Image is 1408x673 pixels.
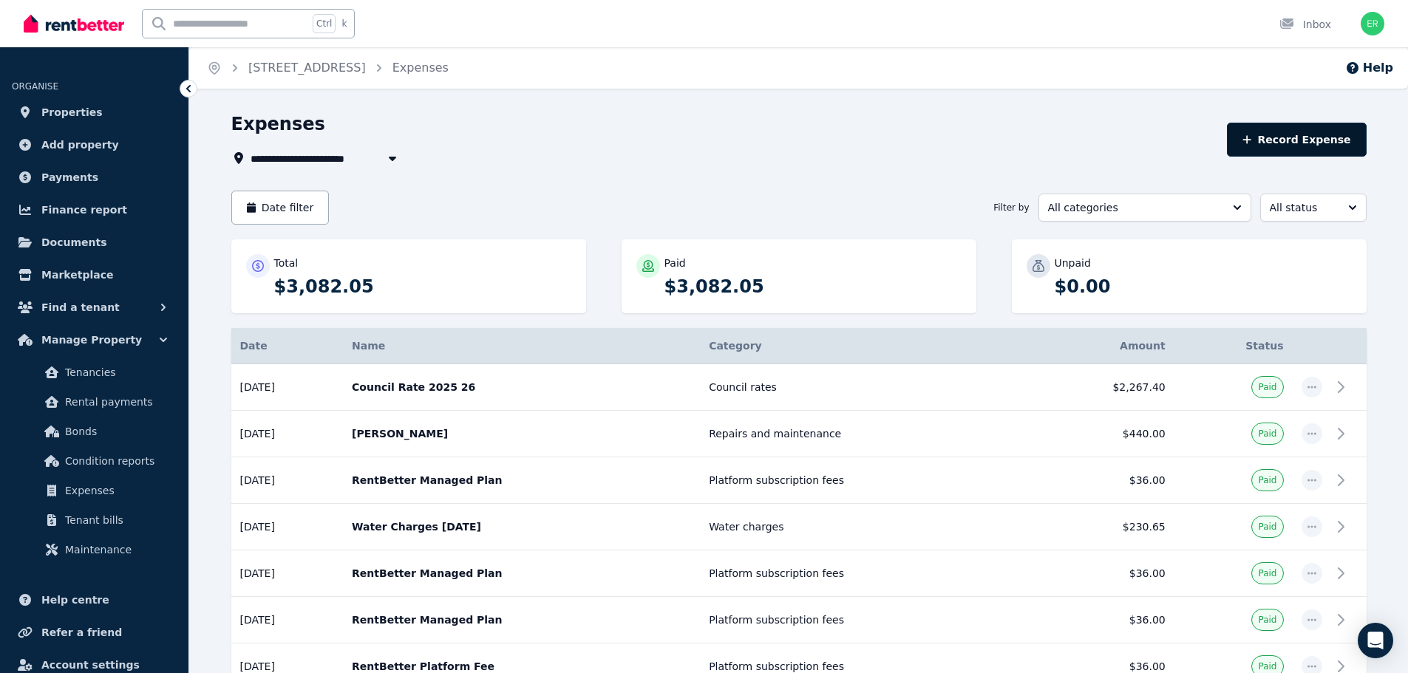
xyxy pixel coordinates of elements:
span: Payments [41,168,98,186]
span: All categories [1048,200,1221,215]
p: Unpaid [1055,256,1091,270]
span: Refer a friend [41,624,122,641]
p: RentBetter Managed Plan [352,473,691,488]
td: [DATE] [231,504,344,550]
button: Manage Property [12,325,177,355]
td: $36.00 [1024,550,1174,597]
span: Maintenance [65,541,165,558]
span: Tenant bills [65,511,165,529]
p: [PERSON_NAME] [352,426,691,441]
span: Bonds [65,423,165,440]
p: $3,082.05 [664,275,962,298]
a: Properties [12,98,177,127]
a: Add property [12,130,177,160]
p: $3,082.05 [274,275,571,298]
th: Category [700,328,1024,364]
a: Documents [12,228,177,257]
td: Repairs and maintenance [700,411,1024,457]
div: Inbox [1279,17,1331,32]
span: Paid [1258,567,1276,579]
img: Emma Rigo [1361,12,1384,35]
td: Platform subscription fees [700,597,1024,643]
td: [DATE] [231,457,344,504]
button: Record Expense [1227,123,1366,157]
th: Status [1174,328,1293,364]
a: Finance report [12,195,177,225]
td: Water charges [700,504,1024,550]
td: Platform subscription fees [700,457,1024,504]
span: Marketplace [41,266,113,284]
a: Refer a friend [12,618,177,647]
td: Council rates [700,364,1024,411]
td: $2,267.40 [1024,364,1174,411]
span: Manage Property [41,331,142,349]
button: All status [1260,194,1367,222]
button: Find a tenant [12,293,177,322]
p: Council Rate 2025 26 [352,380,691,394]
p: RentBetter Managed Plan [352,612,691,627]
button: Date filter [231,191,330,225]
span: Find a tenant [41,298,120,316]
p: $0.00 [1055,275,1352,298]
span: Paid [1258,660,1276,672]
span: All status [1270,200,1336,215]
nav: Breadcrumb [189,47,466,89]
span: Add property [41,136,119,154]
span: k [341,18,347,30]
p: RentBetter Managed Plan [352,566,691,581]
a: Payments [12,163,177,192]
a: Bonds [18,417,171,446]
p: Paid [664,256,686,270]
th: Date [231,328,344,364]
a: Rental payments [18,387,171,417]
span: Ctrl [313,14,336,33]
span: Tenancies [65,363,165,381]
span: ORGANISE [12,81,58,92]
th: Name [343,328,700,364]
button: Help [1345,59,1393,77]
img: RentBetter [24,13,124,35]
td: [DATE] [231,364,344,411]
span: Documents [41,233,107,251]
p: Total [274,256,299,270]
div: Open Intercom Messenger [1358,623,1393,658]
span: Paid [1258,381,1276,393]
span: Finance report [41,201,127,219]
span: Help centre [41,591,109,609]
span: Paid [1258,428,1276,440]
td: $36.00 [1024,457,1174,504]
span: Filter by [993,202,1029,213]
a: [STREET_ADDRESS] [248,61,366,75]
td: Platform subscription fees [700,550,1024,597]
span: Rental payments [65,393,165,411]
td: $36.00 [1024,597,1174,643]
td: [DATE] [231,597,344,643]
a: Tenant bills [18,505,171,535]
a: Tenancies [18,358,171,387]
span: Condition reports [65,452,165,470]
td: $230.65 [1024,504,1174,550]
span: Paid [1258,474,1276,486]
td: $440.00 [1024,411,1174,457]
span: Paid [1258,521,1276,533]
h1: Expenses [231,112,325,136]
td: [DATE] [231,411,344,457]
td: [DATE] [231,550,344,597]
a: Help centre [12,585,177,615]
th: Amount [1024,328,1174,364]
span: Properties [41,103,103,121]
a: Maintenance [18,535,171,564]
span: Paid [1258,614,1276,626]
span: Expenses [65,482,165,499]
a: Expenses [392,61,449,75]
p: Water Charges [DATE] [352,519,691,534]
button: All categories [1038,194,1251,222]
a: Condition reports [18,446,171,476]
a: Marketplace [12,260,177,290]
a: Expenses [18,476,171,505]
